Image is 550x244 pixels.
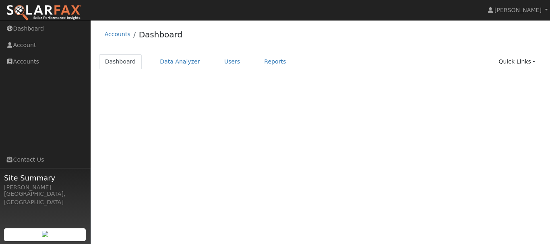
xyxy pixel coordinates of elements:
[42,231,48,237] img: retrieve
[218,54,246,69] a: Users
[6,4,82,21] img: SolarFax
[4,190,86,207] div: [GEOGRAPHIC_DATA], [GEOGRAPHIC_DATA]
[494,7,542,13] span: [PERSON_NAME]
[492,54,542,69] a: Quick Links
[139,30,183,39] a: Dashboard
[99,54,142,69] a: Dashboard
[154,54,206,69] a: Data Analyzer
[4,183,86,192] div: [PERSON_NAME]
[4,172,86,183] span: Site Summary
[258,54,292,69] a: Reports
[105,31,130,37] a: Accounts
